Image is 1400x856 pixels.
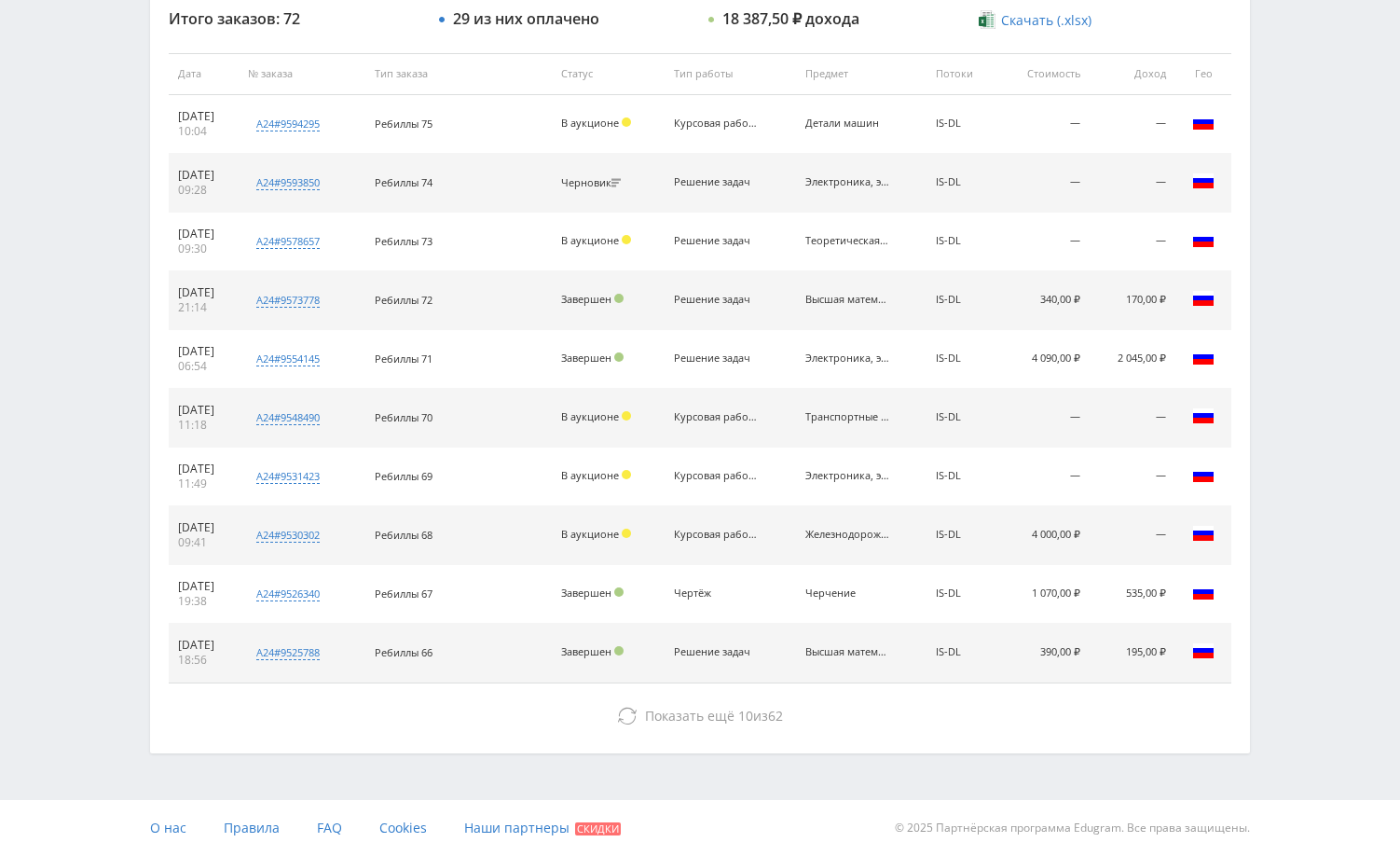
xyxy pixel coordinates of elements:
div: 06:54 [178,359,229,374]
div: a24#9531423 [256,469,320,484]
img: rus.png [1192,287,1215,310]
div: IS-DL [936,235,989,247]
td: 4 090,00 ₽ [998,330,1090,389]
div: Итого заказов: 72 [169,10,420,27]
div: Курсовая работа [674,411,758,423]
div: Решение задач [674,352,758,365]
div: Высшая математика [805,646,889,658]
div: [DATE] [178,403,229,418]
div: a24#9548490 [256,410,320,425]
div: a24#9573778 [256,293,320,308]
td: 2 045,00 ₽ [1090,330,1175,389]
img: rus.png [1192,405,1215,427]
td: 1 070,00 ₽ [998,565,1090,624]
td: — [1090,389,1175,448]
td: 340,00 ₽ [998,271,1090,330]
span: Ребиллы 73 [375,234,432,248]
img: rus.png [1192,346,1215,368]
th: Предмет [796,53,926,95]
div: 11:18 [178,418,229,433]
div: Решение задач [674,294,758,306]
span: Подтвержден [614,352,624,362]
td: 195,00 ₽ [1090,624,1175,683]
img: rus.png [1192,170,1215,192]
div: IS-DL [936,529,989,541]
td: 535,00 ₽ [1090,565,1175,624]
td: — [998,213,1090,271]
img: rus.png [1192,463,1215,486]
div: Черновик [561,177,625,189]
div: a24#9594295 [256,117,320,131]
div: Курсовая работа [674,529,758,541]
div: 18:56 [178,653,229,668]
div: a24#9526340 [256,587,320,601]
div: [DATE] [178,227,229,242]
span: 62 [768,707,783,725]
div: 21:14 [178,300,229,315]
div: © 2025 Партнёрская программа Edugram. Все права защищены. [709,800,1250,856]
span: Подтвержден [614,646,624,656]
div: [DATE] [178,109,229,124]
div: a24#9578657 [256,234,320,249]
div: a24#9554145 [256,352,320,366]
th: Стоимость [998,53,1090,95]
button: Показать ещё 10из62 [169,697,1231,735]
span: Завершен [561,292,611,306]
td: — [998,389,1090,448]
span: Наши партнеры [464,819,570,836]
span: В аукционе [561,468,619,482]
th: Тип работы [665,53,795,95]
div: IS-DL [936,470,989,482]
a: О нас [150,800,186,856]
span: Cookies [379,819,427,836]
img: rus.png [1192,640,1215,662]
div: [DATE] [178,344,229,359]
span: Холд [622,470,631,479]
th: Статус [552,53,665,95]
a: FAQ [317,800,342,856]
a: Правила [224,800,280,856]
a: Cookies [379,800,427,856]
span: 10 [738,707,753,725]
div: Черчение [805,587,889,600]
div: Железнодорожный транспорт [805,529,889,541]
div: Высшая математика [805,294,889,306]
span: FAQ [317,819,342,836]
div: 18 387,50 ₽ дохода [722,10,859,27]
span: Правила [224,819,280,836]
img: rus.png [1192,581,1215,603]
td: — [1090,213,1175,271]
div: [DATE] [178,462,229,476]
span: Ребиллы 66 [375,645,432,659]
th: № заказа [239,53,364,95]
span: Показать ещё [645,707,734,725]
div: IS-DL [936,294,989,306]
span: Холд [622,117,631,127]
div: Детали машин [805,117,889,130]
a: Скачать (.xlsx) [979,11,1091,30]
span: Подтвержден [614,587,624,597]
span: В аукционе [561,527,619,541]
a: Наши партнеры Скидки [464,800,621,856]
div: [DATE] [178,168,229,183]
img: rus.png [1192,228,1215,251]
span: Ребиллы 72 [375,293,432,307]
span: Завершен [561,644,611,658]
div: 09:30 [178,242,229,256]
div: Чертёж [674,587,758,600]
span: В аукционе [561,409,619,423]
span: Ребиллы 74 [375,175,432,189]
td: — [998,154,1090,213]
div: a24#9525788 [256,645,320,660]
span: Завершен [561,351,611,365]
span: Ребиллы 68 [375,528,432,542]
div: IS-DL [936,176,989,188]
td: — [998,448,1090,506]
span: В аукционе [561,116,619,130]
td: — [1090,506,1175,565]
div: [DATE] [178,579,229,594]
span: Холд [622,235,631,244]
div: Решение задач [674,235,758,247]
img: rus.png [1192,111,1215,133]
th: Потоки [926,53,998,95]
